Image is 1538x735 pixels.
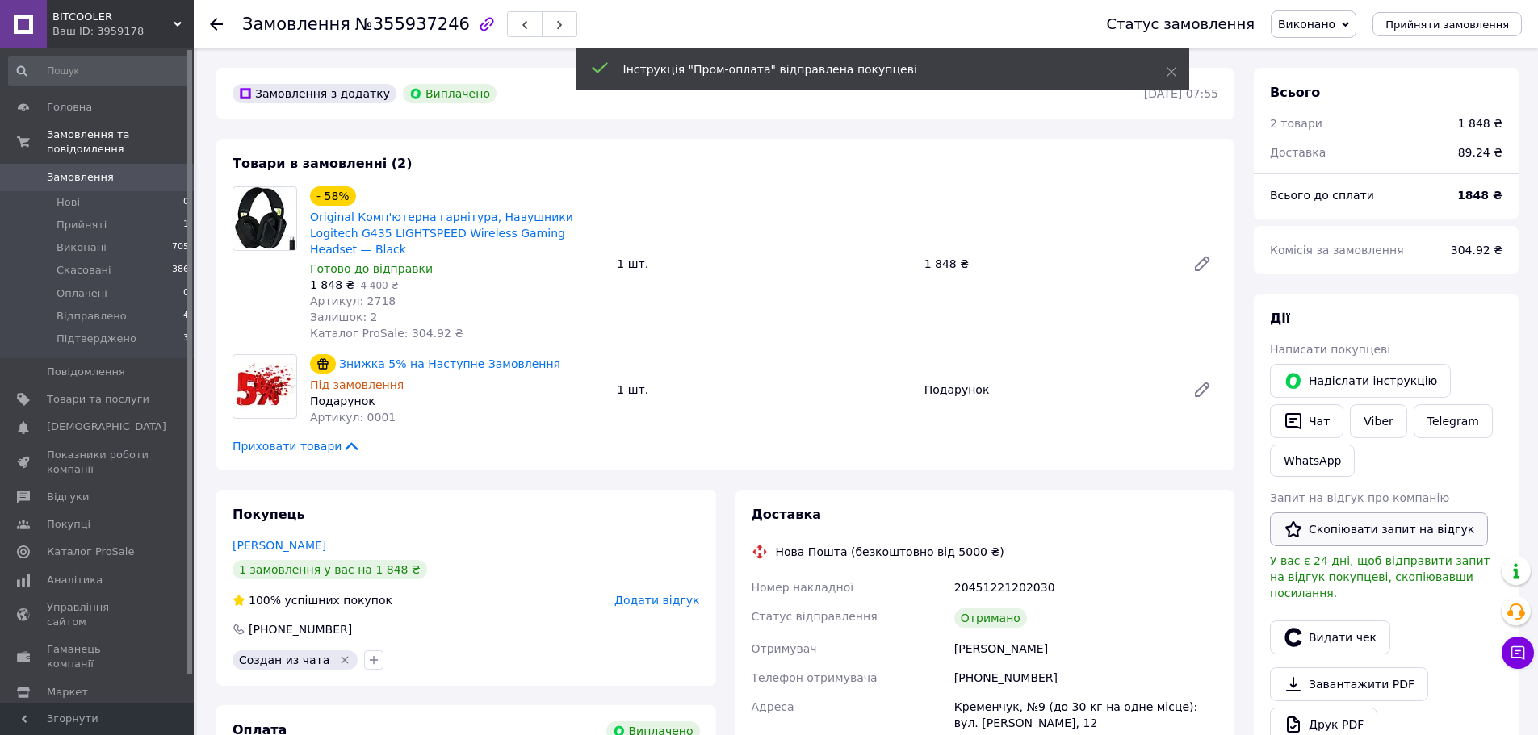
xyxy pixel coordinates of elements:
button: Надіслати інструкцію [1270,364,1451,398]
span: Каталог ProSale: 304.92 ₴ [310,327,463,340]
div: успішних покупок [233,592,392,608]
span: Покупець [233,507,305,522]
div: - 58% [310,186,356,206]
span: Замовлення [242,15,350,34]
span: Товари та послуги [47,392,149,407]
div: [PHONE_NUMBER] [247,621,354,637]
div: 1 шт. [610,253,917,275]
span: Доставка [752,507,822,522]
span: Нові [57,195,80,210]
span: Всього до сплати [1270,189,1374,202]
span: 100% [249,594,281,607]
span: У вас є 24 дні, щоб відправити запит на відгук покупцеві, скопіювавши посилання. [1270,554,1490,599]
span: Скасовані [57,263,111,278]
a: Завантажити PDF [1270,667,1428,701]
button: Чат з покупцем [1502,637,1534,669]
span: 1 848 ₴ [310,278,354,291]
span: Номер накладної [752,581,854,594]
span: Додати відгук [614,594,699,607]
div: 1 шт. [610,378,917,401]
span: Відгуки [47,490,89,504]
span: Приховати товари [233,438,361,454]
span: 304.92 ₴ [1451,244,1502,257]
button: Видати чек [1270,620,1390,654]
a: WhatsApp [1270,445,1355,477]
span: [DEMOGRAPHIC_DATA] [47,420,166,434]
div: 1 848 ₴ [918,253,1180,275]
span: Підтверджено [57,332,136,346]
span: Создан из чата [239,654,329,666]
span: Залишок: 2 [310,311,378,324]
span: 3 [183,332,189,346]
svg: Видалити мітку [338,654,351,666]
a: Редагувати [1186,248,1218,280]
span: Статус відправлення [752,610,878,623]
span: Управління сайтом [47,600,149,629]
span: 1 [183,218,189,232]
span: Комісія за замовлення [1270,244,1404,257]
div: [PHONE_NUMBER] [951,663,1222,692]
div: Подарунок [918,378,1180,401]
div: Статус замовлення [1106,16,1255,32]
input: Пошук [8,56,191,86]
span: Аналітика [47,573,103,587]
span: Запит на відгук про компанію [1270,491,1449,504]
div: Ваш ID: 3959178 [52,24,194,39]
div: Подарунок [310,393,604,409]
span: Замовлення та повідомлення [47,127,194,157]
span: Каталог ProSale [47,545,134,559]
div: Замовлення з додатку [233,84,396,103]
span: Готово до відправки [310,262,433,275]
span: 0 [183,286,189,301]
span: Головна [47,100,92,115]
span: Виконано [1278,18,1335,31]
span: Товари в замовленні (2) [233,156,413,171]
button: Чат [1270,404,1343,438]
span: Дії [1270,311,1290,326]
span: 4 400 ₴ [360,280,398,291]
div: 1 848 ₴ [1458,115,1502,132]
span: Артикул: 2718 [310,294,396,307]
span: Артикул: 0001 [310,411,396,424]
span: Показники роботи компанії [47,448,149,477]
span: 705 [172,240,189,255]
span: 0 [183,195,189,210]
div: Отримано [954,608,1027,628]
span: Телефон отримувача [752,671,878,684]
span: Під замовлення [310,378,404,391]
button: Прийняти замовлення [1372,12,1522,36]
span: Покупці [47,517,90,532]
img: Знижка 5% на Наступне Замовлення [233,363,296,411]
span: Маркет [47,685,88,700]
span: Виконані [57,240,107,255]
span: Прийняти замовлення [1385,19,1509,31]
span: 4 [183,309,189,324]
span: Оплачені [57,286,107,301]
span: Написати покупцеві [1270,343,1390,356]
a: Original Комп'ютерна гарнітура, Навушники Logitech G435 LIGHTSPEED Wireless Gaming Headset — Black [310,211,573,256]
b: 1848 ₴ [1457,189,1502,202]
div: Нова Пошта (безкоштовно від 5000 ₴) [772,544,1008,560]
span: №355937246 [355,15,470,34]
span: 2 товари [1270,117,1322,130]
div: Повернутися назад [210,16,223,32]
span: Доставка [1270,146,1326,159]
button: Скопіювати запит на відгук [1270,512,1488,546]
a: Знижка 5% на Наступне Замовлення [339,357,560,370]
span: Отримувач [752,642,817,655]
a: Редагувати [1186,374,1218,406]
a: Telegram [1414,404,1493,438]
div: Виплачено [403,84,497,103]
span: Повідомлення [47,365,125,379]
div: 1 замовлення у вас на 1 848 ₴ [233,560,427,579]
div: 89.24 ₴ [1448,135,1512,170]
span: Всього [1270,85,1320,100]
a: Viber [1350,404,1406,438]
span: Відправлено [57,309,127,324]
span: Адреса [752,700,794,713]
a: [PERSON_NAME] [233,539,326,552]
span: Гаманець компанії [47,642,149,671]
img: Original Комп'ютерна гарнітура, Навушники Logitech G435 LIGHTSPEED Wireless Gaming Headset — Black [235,187,295,250]
div: 20451221202030 [951,573,1222,602]
span: Прийняті [57,218,107,232]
